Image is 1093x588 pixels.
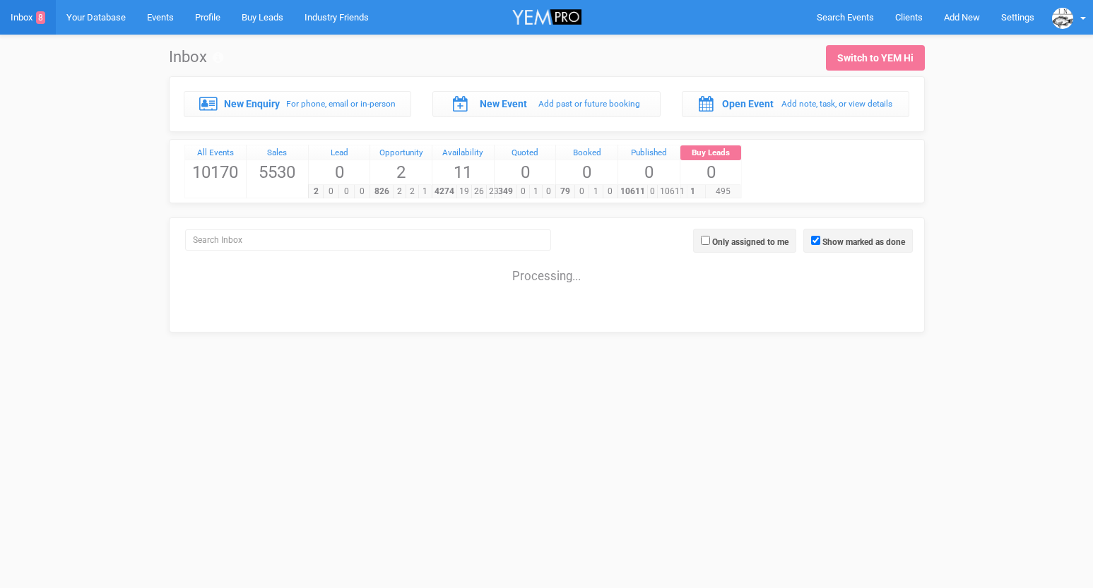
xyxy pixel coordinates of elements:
[495,145,556,161] a: Quoted
[538,99,640,109] small: Add past or future booking
[680,145,742,161] a: Buy Leads
[418,185,432,198] span: 1
[556,160,618,184] span: 0
[555,185,575,198] span: 79
[822,236,905,248] label: Show marked as done
[309,145,370,161] a: Lead
[680,185,706,198] span: 1
[309,160,370,184] span: 0
[618,145,680,161] a: Published
[185,145,247,161] a: All Events
[432,91,661,116] a: New Event Add past or future booking
[471,185,487,198] span: 26
[173,254,921,282] div: Processing...
[406,185,419,198] span: 2
[247,160,308,184] span: 5530
[618,185,648,198] span: 10611
[224,97,280,111] label: New Enquiry
[589,185,603,198] span: 1
[323,185,339,198] span: 0
[480,97,527,111] label: New Event
[495,160,556,184] span: 0
[393,185,406,198] span: 2
[432,185,457,198] span: 4274
[781,99,892,109] small: Add note, task, or view details
[494,185,517,198] span: 349
[657,185,687,198] span: 10611
[432,145,494,161] a: Availability
[705,185,741,198] span: 495
[456,185,472,198] span: 19
[185,229,551,251] input: Search Inbox
[432,160,494,184] span: 11
[618,160,680,184] span: 0
[895,12,923,23] span: Clients
[542,185,555,198] span: 0
[837,51,914,65] div: Switch to YEM Hi
[1052,8,1073,29] img: data
[826,45,925,71] a: Switch to YEM Hi
[286,99,396,109] small: For phone, email or in-person
[817,12,874,23] span: Search Events
[529,185,543,198] span: 1
[370,185,393,198] span: 826
[944,12,980,23] span: Add New
[556,145,618,161] a: Booked
[338,185,355,198] span: 0
[36,11,45,24] span: 8
[682,91,910,116] a: Open Event Add note, task, or view details
[184,91,412,116] a: New Enquiry For phone, email or in-person
[370,160,432,184] span: 2
[680,160,742,184] span: 0
[603,185,618,198] span: 0
[574,185,589,198] span: 0
[308,185,324,198] span: 2
[647,185,658,198] span: 0
[247,145,308,161] a: Sales
[722,97,774,111] label: Open Event
[486,185,502,198] span: 23
[370,145,432,161] a: Opportunity
[712,236,788,248] label: Only assigned to me
[185,160,247,184] span: 10170
[169,49,223,66] h1: Inbox
[354,185,370,198] span: 0
[516,185,530,198] span: 0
